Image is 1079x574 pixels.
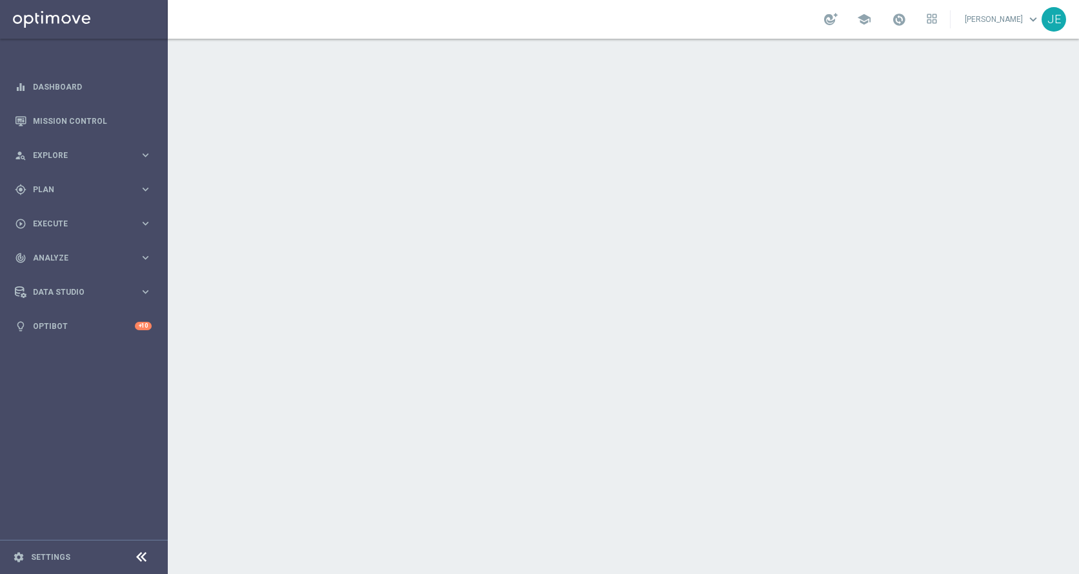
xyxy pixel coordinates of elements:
i: keyboard_arrow_right [139,252,152,264]
i: keyboard_arrow_right [139,286,152,298]
i: track_changes [15,252,26,264]
div: Mission Control [15,104,152,138]
span: keyboard_arrow_down [1026,12,1040,26]
div: Execute [15,218,139,230]
span: Execute [33,220,139,228]
button: equalizer Dashboard [14,82,152,92]
button: lightbulb Optibot +10 [14,321,152,332]
button: track_changes Analyze keyboard_arrow_right [14,253,152,263]
i: keyboard_arrow_right [139,149,152,161]
span: Analyze [33,254,139,262]
a: Settings [31,553,70,561]
div: Analyze [15,252,139,264]
i: settings [13,551,25,563]
i: person_search [15,150,26,161]
a: [PERSON_NAME]keyboard_arrow_down [963,10,1042,29]
span: school [857,12,871,26]
button: person_search Explore keyboard_arrow_right [14,150,152,161]
div: Plan [15,184,139,195]
i: play_circle_outline [15,218,26,230]
div: Dashboard [15,70,152,104]
i: keyboard_arrow_right [139,217,152,230]
i: lightbulb [15,321,26,332]
a: Mission Control [33,104,152,138]
span: Plan [33,186,139,193]
div: Explore [15,150,139,161]
div: JE [1042,7,1066,32]
i: equalizer [15,81,26,93]
button: gps_fixed Plan keyboard_arrow_right [14,184,152,195]
span: Explore [33,152,139,159]
button: play_circle_outline Execute keyboard_arrow_right [14,219,152,229]
button: Data Studio keyboard_arrow_right [14,287,152,297]
div: Data Studio [15,286,139,298]
i: gps_fixed [15,184,26,195]
div: +10 [135,322,152,330]
div: Optibot [15,309,152,343]
a: Optibot [33,309,135,343]
i: keyboard_arrow_right [139,183,152,195]
button: Mission Control [14,116,152,126]
a: Dashboard [33,70,152,104]
span: Data Studio [33,288,139,296]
